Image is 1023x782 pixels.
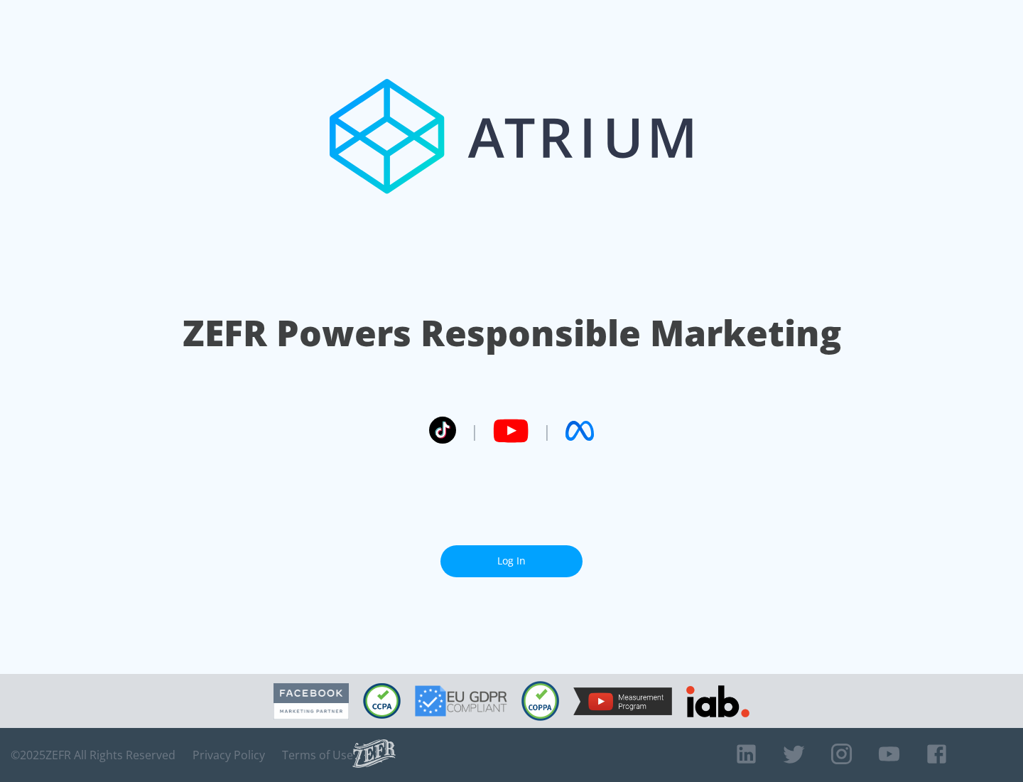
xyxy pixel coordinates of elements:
img: GDPR Compliant [415,685,507,717]
span: © 2025 ZEFR All Rights Reserved [11,748,175,762]
img: YouTube Measurement Program [573,687,672,715]
img: COPPA Compliant [521,681,559,721]
img: CCPA Compliant [363,683,401,719]
a: Log In [440,545,583,577]
img: Facebook Marketing Partner [274,683,349,719]
a: Terms of Use [282,748,353,762]
span: | [470,420,479,441]
img: IAB [686,685,749,717]
span: | [543,420,551,441]
h1: ZEFR Powers Responsible Marketing [183,309,841,358]
a: Privacy Policy [193,748,265,762]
